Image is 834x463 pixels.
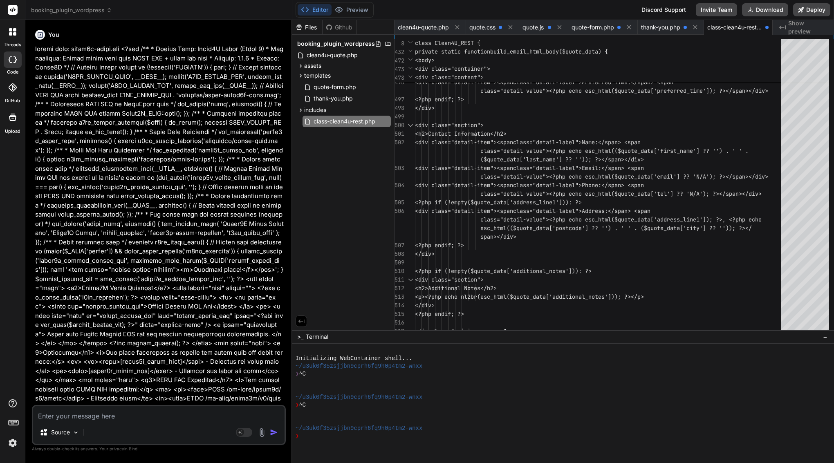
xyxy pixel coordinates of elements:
[395,74,404,82] span: 478
[480,190,644,197] span: class="detail-value"><?php echo esc_html($quote_da
[48,31,59,39] h6: You
[395,138,404,147] div: 502
[405,327,416,336] div: Click to collapse the range.
[644,87,768,94] span: ta['preferred_time']); ?></span></div>
[415,242,464,249] span: <?php endif; ?>
[522,23,544,31] span: quote.js
[72,429,79,436] img: Pick Models
[526,267,592,275] span: tional_notes'])): ?>
[415,199,513,206] span: <?php if (!empty($quote_data['
[415,293,513,300] span: <p><?php echo nl2br(esc_html($
[415,327,510,335] span: <div class="pricing-summary">
[313,116,376,126] span: class-clean4u-rest.php
[395,207,404,215] div: 506
[395,250,404,258] div: 508
[513,293,644,300] span: quote_data['additional_notes'])); ?></p>
[395,164,404,172] div: 503
[415,250,435,257] span: </div>
[415,78,513,86] span: <div class="detail-item"><span
[513,139,641,146] span: class="detail-label">Name:</span> <span
[306,50,359,60] span: clean4u-quote.php
[395,56,404,65] span: 472
[480,156,644,163] span: ($quote_data['last_name'] ?? '')); ?></span></div>
[480,87,644,94] span: class="detail-value"><?php echo esc_html($quote_da
[299,370,306,378] span: ^C
[110,446,124,451] span: privacy
[299,401,306,409] span: ^C
[395,198,404,207] div: 505
[415,65,490,72] span: <div class="container">
[415,74,484,81] span: <div class="content">
[7,69,18,76] label: code
[297,333,303,341] span: >_
[415,284,497,292] span: <h2>Additional Notes</h2>
[644,147,749,154] span: ata['first_name'] ?? '') . ' ' .
[641,23,680,31] span: thank-you.php
[644,190,762,197] span: ta['tel'] ?? 'N/A'); ?></span></div>
[5,97,20,104] label: GitHub
[415,164,513,172] span: <div class="detail-item"><span
[306,333,328,341] span: Terminal
[313,82,357,92] span: quote-form.php
[296,362,423,370] span: ~/u3uk0f35zsjjbn9cprh6fq9h0p4tm2-wnxx
[395,327,404,336] div: 517
[415,48,490,55] span: private static function
[395,39,404,48] span: 8
[572,23,614,31] span: quote-form.php
[395,130,404,138] div: 501
[513,181,644,189] span: class="detail-label">Phone:</span> <span
[296,394,423,401] span: ~/u3uk0f35zsjjbn9cprh6fq9h0p4tm2-wnxx
[395,65,404,74] span: 473
[395,95,404,104] div: 497
[395,318,404,327] div: 516
[51,428,70,436] p: Source
[395,181,404,190] div: 504
[395,284,404,293] div: 512
[298,4,332,16] button: Editor
[395,104,404,112] div: 498
[395,267,404,275] div: 510
[415,302,435,309] span: </div>
[637,3,691,16] div: Discord Support
[395,310,404,318] div: 515
[480,216,644,223] span: class="detail-value"><?php echo esc_html($quote_da
[296,432,299,440] span: ❯
[415,130,507,137] span: <h2>Contact Information</h2>
[480,147,644,154] span: class="detail-value"><?php echo esc_html(($quote_d
[793,3,830,16] button: Deploy
[395,112,404,121] div: 499
[405,121,416,130] div: Click to collapse the range.
[270,428,278,436] img: icon
[398,23,449,31] span: clean4u-quote.php
[480,233,516,240] span: span></div>
[415,276,484,283] span: <div class="section">
[5,128,20,135] label: Upload
[415,310,464,318] span: <?php endif; ?>
[395,258,404,267] div: 509
[6,436,20,450] img: settings
[395,293,404,301] div: 513
[395,301,404,310] div: 514
[513,164,644,172] span: class="detail-label">Email:</span> <span
[490,48,608,55] span: build_email_html_body($quote_data) {
[323,23,356,31] div: Github
[395,48,404,56] span: 432
[4,41,21,48] label: threads
[395,121,404,130] div: 500
[788,19,827,36] span: Show preview
[296,370,299,378] span: ❯
[304,106,326,114] span: includes
[296,355,412,362] span: Initializing WebContainer shell...
[415,181,513,189] span: <div class="detail-item"><span
[257,428,267,437] img: attachment
[742,3,788,16] button: Download
[707,23,762,31] span: class-clean4u-rest.php
[644,224,752,232] span: $quote_data['city'] ?? '')); ?></
[292,23,322,31] div: Files
[304,72,331,80] span: templates
[415,207,513,215] span: <div class="detail-item"><span
[297,40,375,48] span: booking_plugin_wordpress
[395,275,404,284] div: 511
[296,425,423,432] span: ~/u3uk0f35zsjjbn9cprh6fq9h0p4tm2-wnxx
[513,207,650,215] span: class="detail-label">Address:</span> <span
